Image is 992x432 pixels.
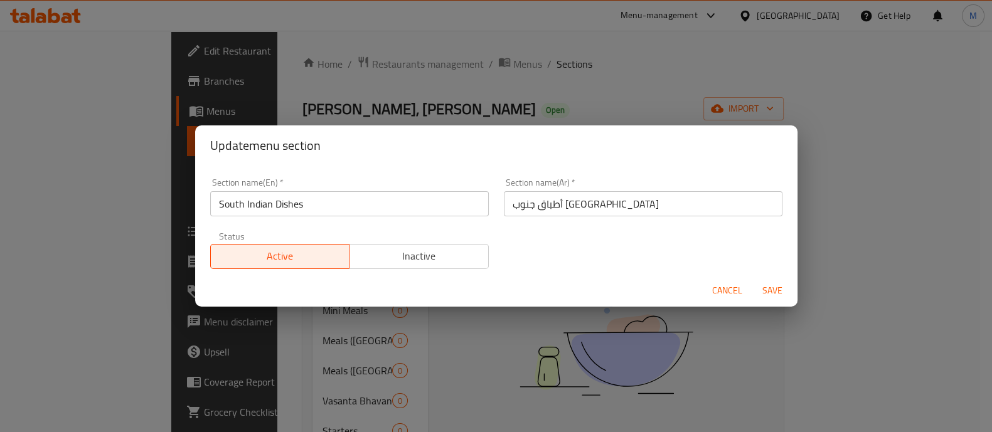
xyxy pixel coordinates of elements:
[757,283,787,298] span: Save
[210,191,489,216] input: Please enter section name(en)
[707,279,747,302] button: Cancel
[210,135,782,155] h2: Update menu section
[216,247,345,265] span: Active
[504,191,782,216] input: Please enter section name(ar)
[355,247,484,265] span: Inactive
[210,244,350,269] button: Active
[712,283,742,298] span: Cancel
[349,244,489,269] button: Inactive
[752,279,792,302] button: Save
